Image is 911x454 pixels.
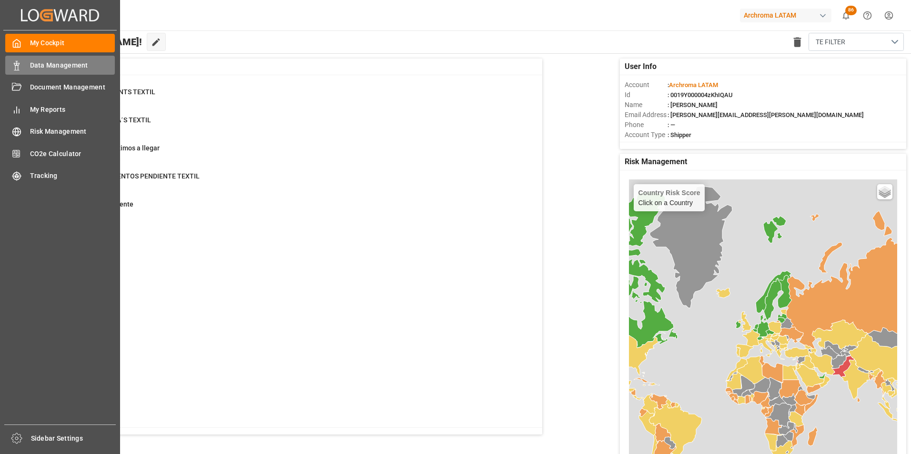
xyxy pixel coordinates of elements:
[30,127,115,137] span: Risk Management
[625,156,687,168] span: Risk Management
[625,100,668,110] span: Name
[49,115,530,135] a: 44CAMBIO DE ETA´S TEXTILContainer Schema
[625,120,668,130] span: Phone
[845,6,857,15] span: 86
[5,100,115,118] a: My Reports
[638,189,700,197] h4: Country Risk Score
[49,199,530,219] a: 496Textil PO PendientePurchase Orders
[30,149,115,159] span: CO2e Calculator
[5,34,115,52] a: My Cockpit
[5,56,115,74] a: Data Management
[5,167,115,185] a: Tracking
[30,38,115,48] span: My Cockpit
[638,189,700,207] div: Click on a Country
[30,105,115,115] span: My Reports
[835,5,857,26] button: show 86 new notifications
[49,143,530,163] a: 59En transito proximos a llegarContainer Schema
[668,91,733,99] span: : 0019Y000004zKhIQAU
[49,87,530,107] a: 94TRANSSHIPMENTS TEXTILContainer Schema
[625,90,668,100] span: Id
[625,110,668,120] span: Email Address
[49,171,530,191] a: 17ENVIO DOCUMENTOS PENDIENTE TEXTILPurchase Orders
[5,144,115,163] a: CO2e Calculator
[73,172,200,180] span: ENVIO DOCUMENTOS PENDIENTE TEXTIL
[668,81,718,89] span: :
[877,184,892,199] a: Layers
[625,80,668,90] span: Account
[30,171,115,181] span: Tracking
[740,9,831,22] div: Archroma LATAM
[625,61,657,72] span: User Info
[816,37,845,47] span: TE FILTER
[30,82,115,92] span: Document Management
[668,131,691,138] span: : Shipper
[30,60,115,70] span: Data Management
[40,33,142,51] span: Hello [PERSON_NAME]!
[5,122,115,141] a: Risk Management
[5,78,115,97] a: Document Management
[668,121,675,128] span: : —
[668,101,718,109] span: : [PERSON_NAME]
[669,81,718,89] span: Archroma LATAM
[31,434,116,444] span: Sidebar Settings
[857,5,878,26] button: Help Center
[625,130,668,140] span: Account Type
[668,111,864,118] span: : [PERSON_NAME][EMAIL_ADDRESS][PERSON_NAME][DOMAIN_NAME]
[740,6,835,24] button: Archroma LATAM
[809,33,904,51] button: open menu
